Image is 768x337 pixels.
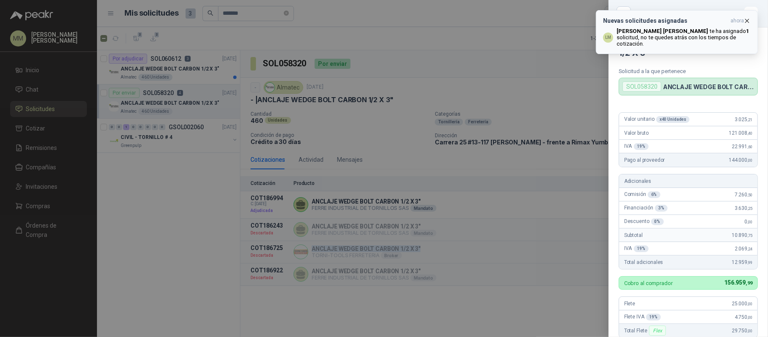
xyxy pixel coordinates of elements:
[619,8,629,19] button: Close
[624,116,690,123] span: Valor unitario
[646,314,661,321] div: 19 %
[747,158,752,163] span: ,00
[634,245,649,252] div: 19 %
[624,280,673,286] p: Cobro al comprador
[624,205,668,212] span: Financiación
[624,143,649,150] span: IVA
[617,28,708,34] b: [PERSON_NAME] [PERSON_NAME]
[656,116,690,123] div: x 40 Unidades
[624,218,664,225] span: Descuento
[732,259,752,265] span: 12.959
[747,117,752,122] span: ,21
[624,314,661,321] span: Flete IVA
[624,191,660,198] span: Comisión
[732,144,752,149] span: 22.991
[634,143,649,150] div: 19 %
[732,301,752,307] span: 25.000
[747,220,752,224] span: ,00
[624,326,668,336] span: Total Flete
[747,260,752,265] span: ,99
[735,117,752,122] span: 3.025
[735,192,752,198] span: 7.260
[746,280,752,286] span: ,99
[649,326,666,336] div: Flex
[648,191,660,198] div: 6 %
[603,17,727,24] h3: Nuevas solicitudes asignadas
[747,206,752,211] span: ,25
[747,302,752,306] span: ,00
[732,232,752,238] span: 10.890
[655,205,668,212] div: 3 %
[617,28,751,47] p: te ha asignado solicitud , no te quedes atrás con los tiempos de cotización.
[663,83,754,90] p: ANCLAJE WEDGE BOLT CARBON 1/2 X 3"
[603,33,613,43] div: LM
[729,130,752,136] span: 121.008
[624,130,649,136] span: Valor bruto
[596,10,758,54] button: Nuevas solicitudes asignadasahora LM[PERSON_NAME] [PERSON_NAME] te ha asignado1 solicitud, no te ...
[735,314,752,320] span: 4.750
[747,233,752,238] span: ,75
[619,255,757,269] div: Total adicionales
[624,301,635,307] span: Flete
[747,329,752,333] span: ,00
[746,28,749,34] b: 1
[747,144,752,149] span: ,60
[651,218,664,225] div: 0 %
[747,193,752,197] span: ,50
[735,246,752,252] span: 2.069
[730,17,744,24] span: ahora
[724,279,752,286] span: 156.959
[624,245,649,252] span: IVA
[619,68,758,74] p: Solicitud a la que pertenece
[747,247,752,251] span: ,24
[619,174,757,188] div: Adicionales
[747,131,752,136] span: ,40
[732,328,752,334] span: 29.750
[729,157,752,163] span: 144.000
[747,315,752,320] span: ,00
[735,205,752,211] span: 3.630
[624,157,665,163] span: Pago al proveedor
[636,7,758,20] div: COT186725
[622,82,661,92] div: SOL058320
[624,232,643,238] span: Subtotal
[745,219,752,225] span: 0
